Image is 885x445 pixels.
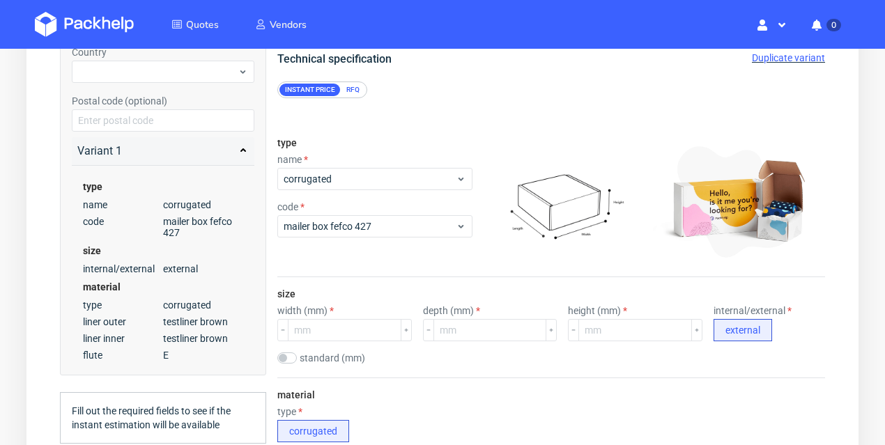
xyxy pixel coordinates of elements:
input: mm [245,325,358,347]
label: type [234,143,254,154]
span: flute [40,355,120,366]
label: Postal code (optional) [29,101,124,112]
span: mailer box fefco 427 [120,221,200,244]
span: Technical specification [234,58,348,71]
a: Quotes [155,12,236,37]
img: corrugated--mailer-box--infographic.png [435,153,608,261]
input: mm [535,325,649,347]
label: Country [29,52,63,63]
label: size [234,294,252,305]
span: Fill out the required fields to see if the instant estimation will be available [29,411,187,436]
div: RFQ [298,89,322,102]
input: mm [390,325,504,347]
span: Duplicate variant [709,58,782,69]
span: liner inner [40,338,120,350]
div: Instant price [236,89,298,102]
button: 0 [801,12,850,37]
label: depth (mm) [380,311,437,322]
label: height (mm) [525,311,584,322]
span: corrugated [240,178,413,192]
span: corrugated [120,205,200,216]
span: liner outer [40,322,120,333]
span: Variant 1 [246,15,291,30]
span: Vendors [270,18,307,31]
label: width (mm) [234,311,291,322]
div: type [40,185,200,199]
label: code [234,207,261,218]
label: material [234,395,272,406]
label: standard (mm) [256,358,322,369]
div: size [40,249,200,263]
span: Quotes [186,18,219,31]
span: + Add variant [325,15,390,30]
span: mailer box fefco 427 [240,225,413,239]
div: material [40,286,200,299]
img: corrugated--mailer-box--photo-min.jpg [609,137,781,276]
span: E [120,355,200,366]
a: Vendors [238,12,323,37]
label: internal/external [670,311,748,322]
span: internal/external [40,269,120,280]
span: name [40,205,120,216]
div: Variant 1 [34,148,206,165]
span: 0 [826,19,841,31]
input: Enter postal code [29,115,211,137]
span: external [120,269,200,280]
span: code [40,221,120,244]
img: Dashboard [35,12,134,37]
h2: Summary [29,23,211,40]
span: testliner brown [120,322,200,333]
label: type [234,412,259,423]
button: external [670,325,729,347]
span: corrugated [120,305,200,316]
label: name [234,159,265,171]
span: testliner brown [120,338,200,350]
span: type [40,305,120,316]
